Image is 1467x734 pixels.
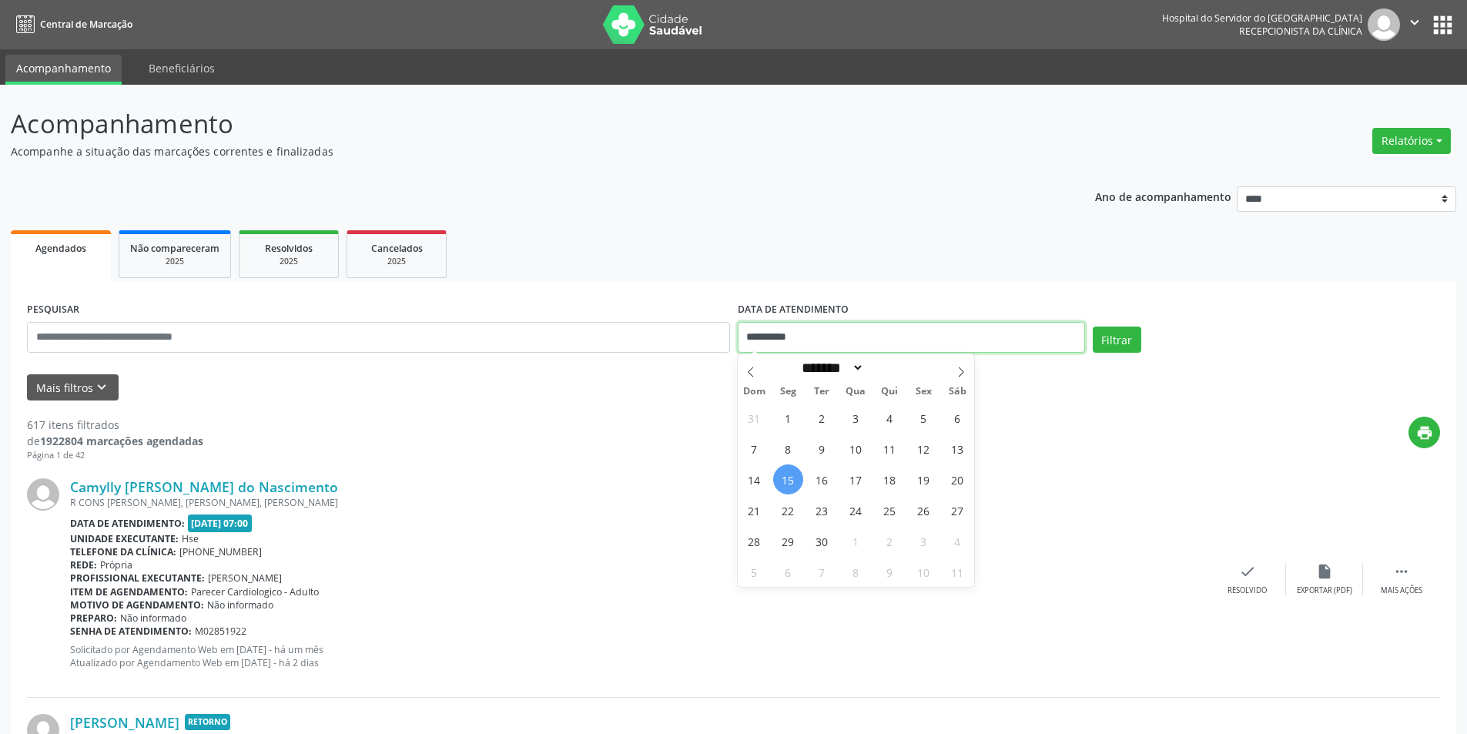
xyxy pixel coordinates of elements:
[739,464,769,494] span: Setembro 14, 2025
[358,256,435,267] div: 2025
[773,464,803,494] span: Setembro 15, 2025
[841,495,871,525] span: Setembro 24, 2025
[371,242,423,255] span: Cancelados
[739,434,769,464] span: Setembro 7, 2025
[1239,563,1256,580] i: check
[739,557,769,587] span: Outubro 5, 2025
[1406,14,1423,31] i: 
[773,403,803,433] span: Setembro 1, 2025
[1408,417,1440,448] button: print
[797,360,865,376] select: Month
[191,585,319,598] span: Parecer Cardiologico - Adulto
[771,387,805,397] span: Seg
[208,571,282,585] span: [PERSON_NAME]
[195,625,246,638] span: M02851922
[807,403,837,433] span: Setembro 2, 2025
[70,585,188,598] b: Item de agendamento:
[250,256,327,267] div: 2025
[93,379,110,396] i: keyboard_arrow_down
[120,612,186,625] span: Não informado
[27,449,203,462] div: Página 1 de 42
[909,495,939,525] span: Setembro 26, 2025
[70,517,185,530] b: Data de atendimento:
[773,434,803,464] span: Setembro 8, 2025
[27,433,203,449] div: de
[872,387,906,397] span: Qui
[130,256,219,267] div: 2025
[839,387,872,397] span: Qua
[1093,327,1141,353] button: Filtrar
[841,464,871,494] span: Setembro 17, 2025
[805,387,839,397] span: Ter
[943,434,973,464] span: Setembro 13, 2025
[70,612,117,625] b: Preparo:
[909,434,939,464] span: Setembro 12, 2025
[70,545,176,558] b: Telefone da clínica:
[807,526,837,556] span: Setembro 30, 2025
[841,434,871,464] span: Setembro 10, 2025
[1393,563,1410,580] i: 
[875,557,905,587] span: Outubro 9, 2025
[70,478,338,495] a: Camylly [PERSON_NAME] do Nascimento
[773,557,803,587] span: Outubro 6, 2025
[739,495,769,525] span: Setembro 21, 2025
[130,242,219,255] span: Não compareceram
[841,526,871,556] span: Outubro 1, 2025
[943,403,973,433] span: Setembro 6, 2025
[1368,8,1400,41] img: img
[875,526,905,556] span: Outubro 2, 2025
[841,403,871,433] span: Setembro 3, 2025
[27,478,59,511] img: img
[739,526,769,556] span: Setembro 28, 2025
[943,464,973,494] span: Setembro 20, 2025
[909,403,939,433] span: Setembro 5, 2025
[738,387,772,397] span: Dom
[739,403,769,433] span: Agosto 31, 2025
[70,558,97,571] b: Rede:
[1162,12,1362,25] div: Hospital do Servidor do [GEOGRAPHIC_DATA]
[773,495,803,525] span: Setembro 22, 2025
[1381,585,1422,596] div: Mais ações
[70,714,179,731] a: [PERSON_NAME]
[864,360,915,376] input: Year
[207,598,273,612] span: Não informado
[70,598,204,612] b: Motivo de agendamento:
[40,18,132,31] span: Central de Marcação
[27,374,119,401] button: Mais filtroskeyboard_arrow_down
[70,532,179,545] b: Unidade executante:
[182,532,199,545] span: Hse
[27,417,203,433] div: 617 itens filtrados
[70,643,1209,669] p: Solicitado por Agendamento Web em [DATE] - há um mês Atualizado por Agendamento Web em [DATE] - h...
[1239,25,1362,38] span: Recepcionista da clínica
[909,526,939,556] span: Outubro 3, 2025
[773,526,803,556] span: Setembro 29, 2025
[70,496,1209,509] div: R CONS [PERSON_NAME], [PERSON_NAME], [PERSON_NAME]
[909,464,939,494] span: Setembro 19, 2025
[1297,585,1352,596] div: Exportar (PDF)
[1429,12,1456,39] button: apps
[70,625,192,638] b: Senha de atendimento:
[807,557,837,587] span: Outubro 7, 2025
[1228,585,1267,596] div: Resolvido
[138,55,226,82] a: Beneficiários
[906,387,940,397] span: Sex
[35,242,86,255] span: Agendados
[1372,128,1451,154] button: Relatórios
[909,557,939,587] span: Outubro 10, 2025
[179,545,262,558] span: [PHONE_NUMBER]
[841,557,871,587] span: Outubro 8, 2025
[1400,8,1429,41] button: 
[875,495,905,525] span: Setembro 25, 2025
[1416,424,1433,441] i: print
[27,298,79,322] label: PESQUISAR
[943,557,973,587] span: Outubro 11, 2025
[185,714,230,730] span: Retorno
[807,434,837,464] span: Setembro 9, 2025
[940,387,974,397] span: Sáb
[943,495,973,525] span: Setembro 27, 2025
[40,434,203,448] strong: 1922804 marcações agendadas
[875,403,905,433] span: Setembro 4, 2025
[807,464,837,494] span: Setembro 16, 2025
[1316,563,1333,580] i: insert_drive_file
[188,514,253,532] span: [DATE] 07:00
